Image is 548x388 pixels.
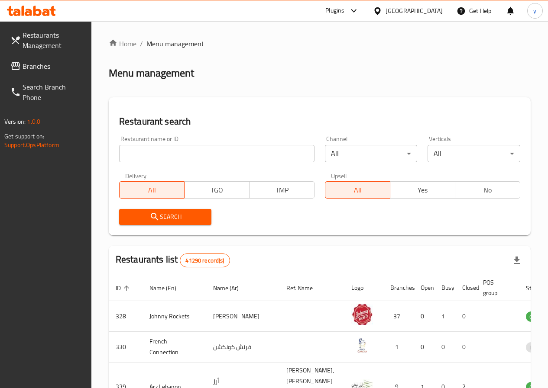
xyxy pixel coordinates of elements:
[109,332,143,362] td: 330
[4,116,26,127] span: Version:
[3,77,91,108] a: Search Branch Phone
[414,275,435,301] th: Open
[119,145,315,162] input: Search for restaurant name or ID..
[116,283,132,293] span: ID
[455,181,520,199] button: No
[249,181,315,199] button: TMP
[116,253,230,267] h2: Restaurants list
[3,25,91,56] a: Restaurants Management
[109,38,531,49] nav: breadcrumb
[455,275,476,301] th: Closed
[344,275,383,301] th: Logo
[383,332,414,362] td: 1
[206,332,279,362] td: فرنش كونكشن
[351,334,373,356] img: French Connection
[180,253,230,267] div: Total records count
[4,139,59,151] a: Support.OpsPlatform
[325,145,418,162] div: All
[109,38,136,49] a: Home
[149,283,188,293] span: Name (En)
[435,301,455,332] td: 1
[140,38,143,49] li: /
[126,212,205,222] span: Search
[143,332,206,362] td: French Connection
[428,145,520,162] div: All
[383,301,414,332] td: 37
[394,184,452,196] span: Yes
[383,275,414,301] th: Branches
[180,257,229,265] span: 41290 record(s)
[329,184,387,196] span: All
[109,66,194,80] h2: Menu management
[325,181,390,199] button: All
[23,61,84,71] span: Branches
[119,115,520,128] h2: Restaurant search
[27,116,40,127] span: 1.0.0
[213,283,250,293] span: Name (Ar)
[119,181,185,199] button: All
[483,277,509,298] span: POS group
[123,184,181,196] span: All
[4,131,44,142] span: Get support on:
[414,301,435,332] td: 0
[109,301,143,332] td: 328
[23,30,84,51] span: Restaurants Management
[386,6,443,16] div: [GEOGRAPHIC_DATA]
[143,301,206,332] td: Johnny Rockets
[459,184,517,196] span: No
[506,250,527,271] div: Export file
[286,283,324,293] span: Ref. Name
[325,6,344,16] div: Plugins
[253,184,311,196] span: TMP
[331,173,347,179] label: Upsell
[533,6,536,16] span: y
[526,312,547,322] span: OPEN
[184,181,250,199] button: TGO
[188,184,246,196] span: TGO
[455,301,476,332] td: 0
[414,332,435,362] td: 0
[390,181,455,199] button: Yes
[455,332,476,362] td: 0
[351,304,373,325] img: Johnny Rockets
[23,82,84,103] span: Search Branch Phone
[435,332,455,362] td: 0
[119,209,212,225] button: Search
[146,38,204,49] span: Menu management
[125,173,147,179] label: Delivery
[206,301,279,332] td: [PERSON_NAME]
[435,275,455,301] th: Busy
[3,56,91,77] a: Branches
